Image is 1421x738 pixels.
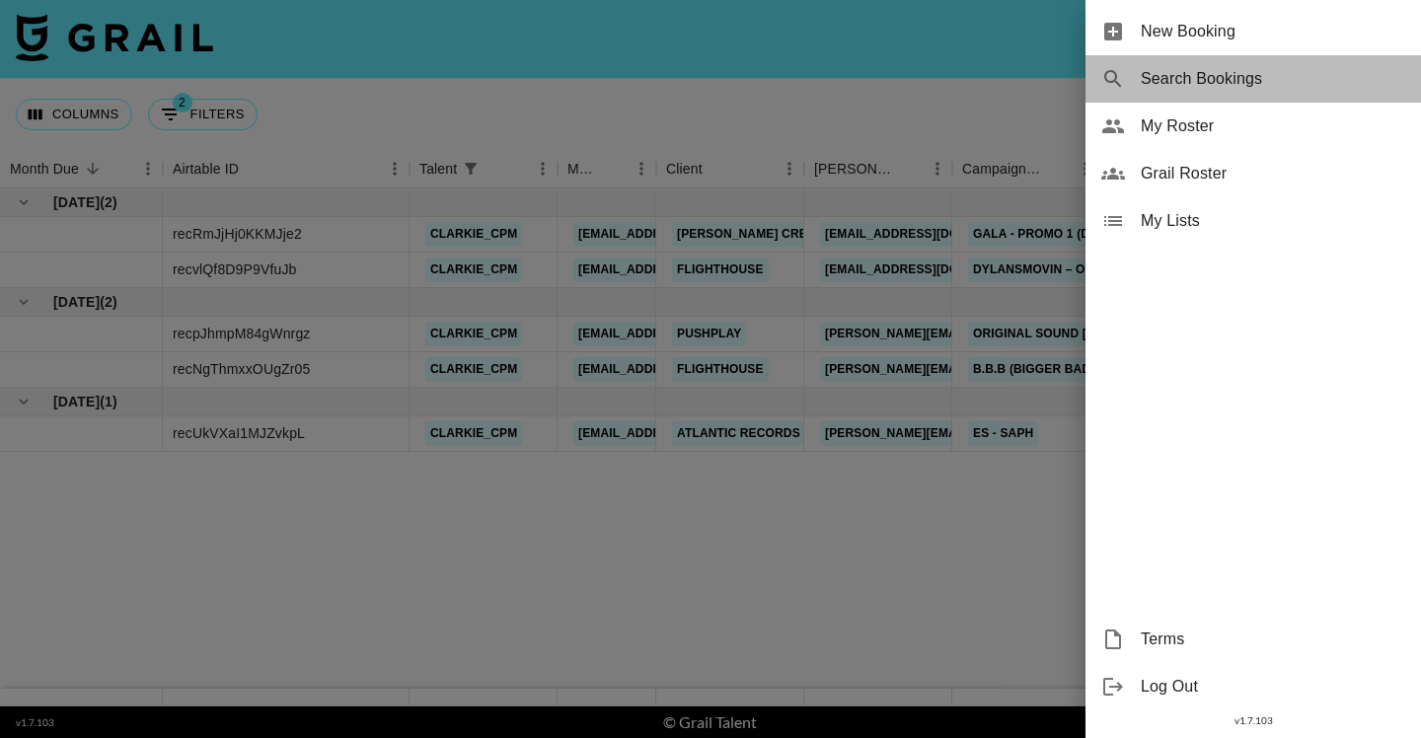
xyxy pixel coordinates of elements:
span: My Lists [1141,209,1405,233]
div: Terms [1085,616,1421,663]
span: My Roster [1141,114,1405,138]
div: v 1.7.103 [1085,710,1421,731]
div: Search Bookings [1085,55,1421,103]
div: Grail Roster [1085,150,1421,197]
div: New Booking [1085,8,1421,55]
span: Terms [1141,627,1405,651]
div: Log Out [1085,663,1421,710]
span: Grail Roster [1141,162,1405,185]
span: New Booking [1141,20,1405,43]
div: My Lists [1085,197,1421,245]
span: Search Bookings [1141,67,1405,91]
div: My Roster [1085,103,1421,150]
span: Log Out [1141,675,1405,699]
